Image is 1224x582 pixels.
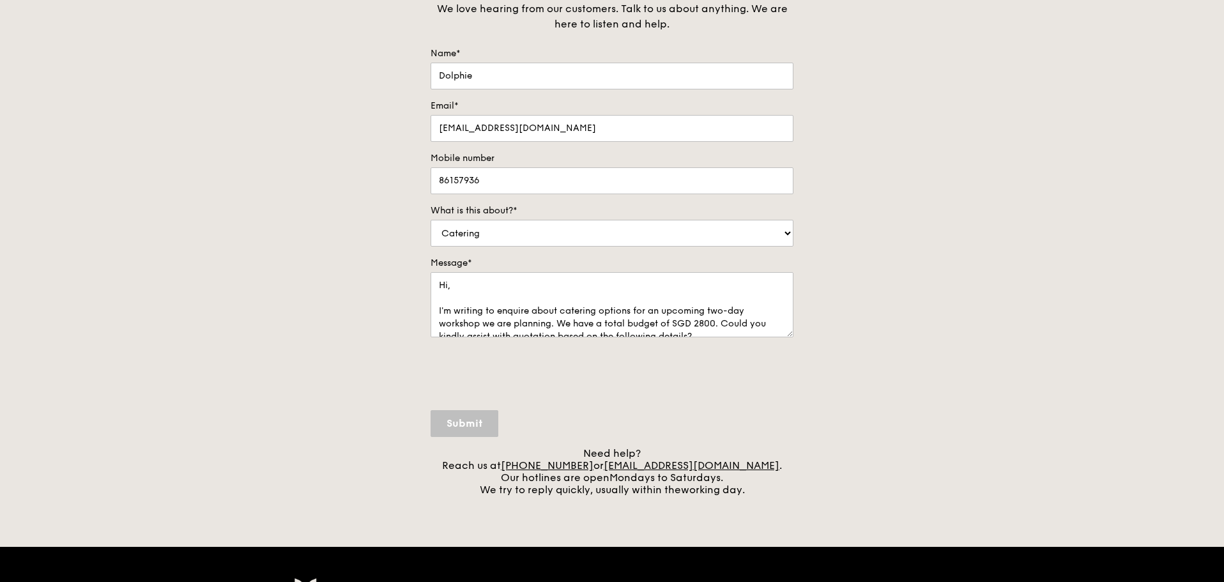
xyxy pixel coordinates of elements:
label: Message* [431,257,793,270]
div: Need help? Reach us at or . Our hotlines are open We try to reply quickly, usually within the [431,447,793,496]
label: Email* [431,100,793,112]
label: What is this about?* [431,204,793,217]
iframe: reCAPTCHA [431,350,625,400]
a: [EMAIL_ADDRESS][DOMAIN_NAME] [604,459,779,471]
input: Submit [431,410,498,437]
label: Name* [431,47,793,60]
span: working day. [681,484,745,496]
div: We love hearing from our customers. Talk to us about anything. We are here to listen and help. [431,1,793,32]
a: [PHONE_NUMBER] [501,459,593,471]
span: Mondays to Saturdays. [609,471,723,484]
label: Mobile number [431,152,793,165]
